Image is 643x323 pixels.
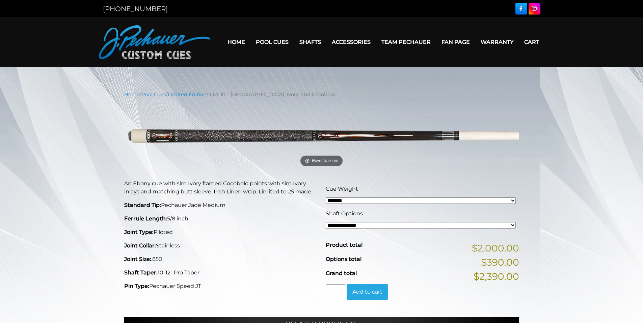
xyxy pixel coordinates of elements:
[124,202,161,208] strong: Standard Tip:
[250,33,294,51] a: Pool Cues
[326,33,376,51] a: Accessories
[124,283,149,289] strong: Pin Type:
[124,103,519,169] img: ltd-10-ebony-ivory-and-cocobolo.png
[326,256,361,262] span: Options total
[124,228,318,236] p: Piloted
[326,242,363,248] span: Product total
[474,269,519,284] span: $2,390.00
[124,215,318,223] p: 5/8 inch
[141,91,166,98] a: Pool Cues
[519,33,544,51] a: Cart
[326,186,358,192] span: Cue Weight
[124,91,519,98] nav: Breadcrumb
[168,91,207,98] a: Limited Edition
[124,256,151,262] strong: Joint Size:
[326,284,345,294] input: Product quantity
[103,5,168,13] a: [PHONE_NUMBER]
[475,33,519,51] a: Warranty
[472,241,519,255] span: $2,000.00
[124,242,318,250] p: Stainless
[124,269,158,276] strong: Shaft Taper:
[481,255,519,269] span: $390.00
[376,33,436,51] a: Team Pechauer
[124,282,318,290] p: Pechauer Speed JT
[124,229,154,235] strong: Joint Type:
[124,269,318,277] p: 10-12″ Pro Taper
[124,201,318,209] p: Pechauer Jade Medium
[124,242,156,249] strong: Joint Collar:
[124,255,318,263] p: .850
[294,33,326,51] a: Shafts
[124,91,140,98] a: Home
[222,33,250,51] a: Home
[347,284,388,300] button: Add to cart
[326,210,363,217] span: Shaft Options
[436,33,475,51] a: Fan Page
[326,270,357,276] span: Grand total
[124,215,167,222] strong: Ferrule Length:
[99,25,210,59] img: Pechauer Custom Cues
[124,103,519,169] a: Hover to zoom
[124,180,318,196] p: An Ebony cue with sim Ivory framed Cocobolo points with sim Ivory inlays and matching butt sleeve...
